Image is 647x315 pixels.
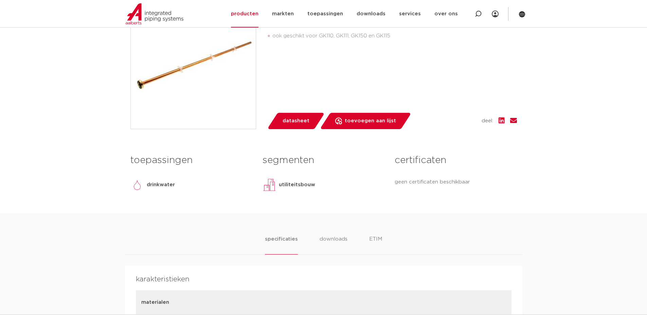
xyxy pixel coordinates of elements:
[482,117,493,125] span: deel:
[395,178,517,186] p: geen certificaten beschikbaar
[141,298,233,307] p: materialen
[272,31,517,41] li: ook geschikt voor GK110, GK111, GK150 en GK115
[136,274,511,285] h4: karakteristieken
[395,154,517,167] h3: certificaten
[265,235,298,255] li: specificaties
[345,116,396,126] span: toevoegen aan lijst
[263,178,276,192] img: utiliteitsbouw
[283,116,309,126] span: datasheet
[147,181,175,189] p: drinkwater
[369,235,382,255] li: ETIM
[130,178,144,192] img: drinkwater
[267,113,325,129] a: datasheet
[130,154,252,167] h3: toepassingen
[279,181,315,189] p: utiliteitsbouw
[131,4,256,129] img: Product Image for VSH Aqua-Secure spil met klep
[263,154,384,167] h3: segmenten
[320,235,347,255] li: downloads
